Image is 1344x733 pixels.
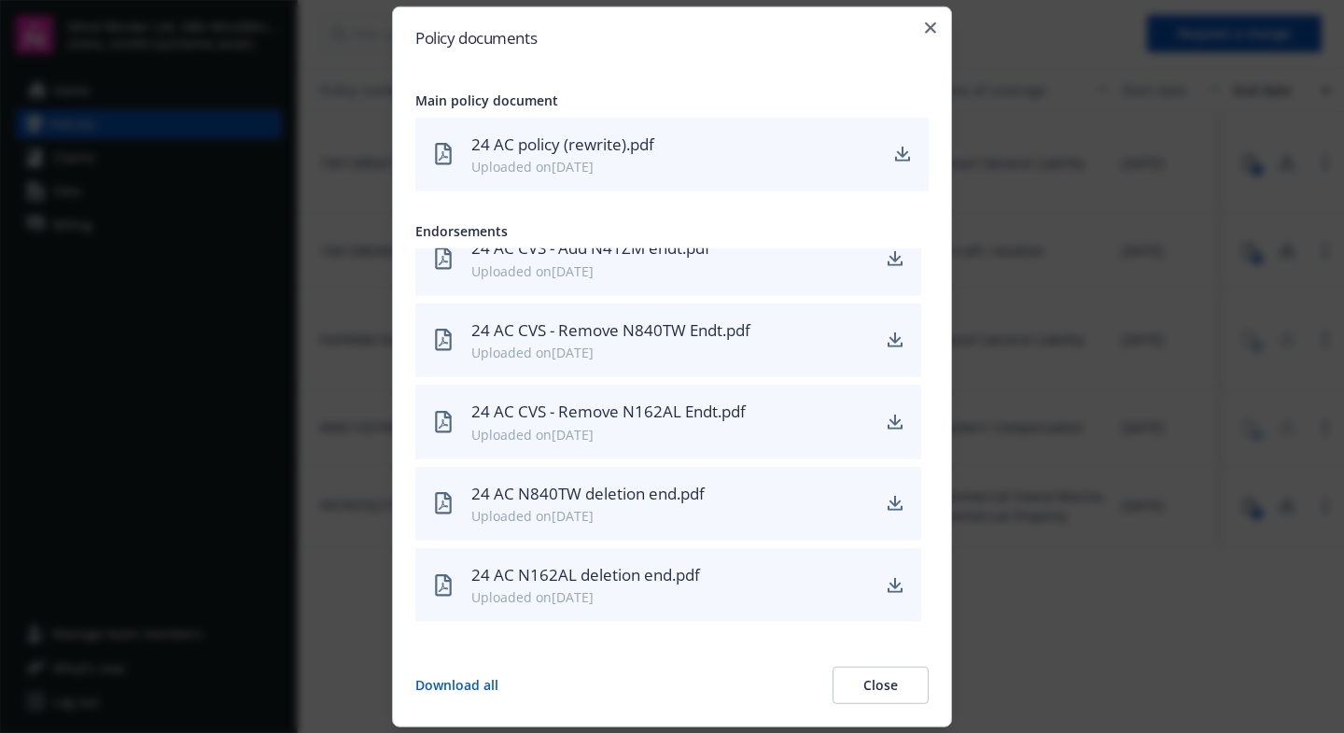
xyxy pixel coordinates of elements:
h2: Policy documents [415,29,929,45]
button: Download all [415,667,498,704]
a: download [884,574,906,597]
a: download [884,411,906,433]
a: download [884,247,906,270]
div: 24 AC N162AL deletion end.pdf [471,563,869,587]
div: 24 AC CVS - Add N41ZM endt.pdf [471,236,869,261]
div: Endorsements [415,221,929,241]
div: Uploaded on [DATE] [471,157,876,176]
button: Close [833,667,929,704]
div: 24 AC CVS - Remove N162AL Endt.pdf [471,400,869,424]
div: Main policy document [415,90,929,109]
a: download [884,492,906,515]
div: Uploaded on [DATE] [471,343,869,362]
div: Uploaded on [DATE] [471,424,869,444]
a: download [884,329,906,351]
div: Uploaded on [DATE] [471,587,869,607]
div: 24 AC N840TW deletion end.pdf [471,481,869,505]
div: 24 AC CVS - Remove N840TW Endt.pdf [471,317,869,342]
div: Uploaded on [DATE] [471,261,869,280]
a: download [891,143,914,165]
div: 24 AC policy (rewrite).pdf [471,132,876,156]
div: Uploaded on [DATE] [471,506,869,526]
